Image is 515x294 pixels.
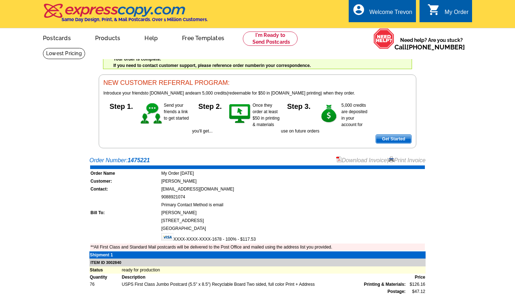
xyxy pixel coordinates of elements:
[406,274,426,281] td: Price
[62,17,208,22] h4: Same Day Design, Print, & Mail Postcards. Over 1 Million Customers.
[90,244,425,251] td: **All First Class and Standard Mail postcards will be delivered to the Post Office and mailed usi...
[394,43,465,51] span: Call
[387,289,406,294] strong: Postage:
[317,102,342,126] img: step-3.gif
[128,157,150,163] strong: 1475221
[394,37,469,51] span: Need help? Are you stuck?
[89,259,426,267] td: ITEM ID 3002840
[427,3,440,16] i: shopping_cart
[445,9,469,19] div: My Order
[89,281,121,288] td: 76
[376,135,411,143] span: Get Started
[281,103,368,134] span: 5,000 credits are deposited in your account for use on future orders
[103,79,412,87] h3: NEW CUSTOMER REFERRAL PROGRAM:
[228,102,252,126] img: step-2.gif
[89,156,426,165] div: Order Number:
[192,102,228,109] h5: Step 2.
[90,185,160,193] td: Contact:
[192,91,227,96] span: earn 5,000 credits
[103,90,412,96] p: to [DOMAIN_NAME] and (redeemable for $50 in [DOMAIN_NAME] printing) when they order.
[84,29,132,46] a: Products
[376,134,412,144] a: Get Started
[90,209,160,216] td: Bill To:
[161,170,425,177] td: My Order [DATE]
[89,251,121,259] td: Shipment 1
[352,3,365,16] i: account_circle
[373,28,394,49] img: help
[161,185,425,193] td: [EMAIL_ADDRESS][DOMAIN_NAME]
[139,102,164,126] img: step-1.gif
[164,103,189,121] span: Send your friends a link to get started
[161,225,425,232] td: [GEOGRAPHIC_DATA]
[407,43,465,51] a: [PHONE_NUMBER]
[89,266,121,274] td: Status
[364,281,406,288] span: Printing & Materials:
[388,156,394,162] img: small-print-icon.gif
[161,201,425,208] td: Primary Contact Method is email
[161,193,425,201] td: 9088921074
[427,8,469,17] a: shopping_cart My Order
[171,29,236,46] a: Free Templates
[161,233,173,241] img: visa.gif
[133,29,169,46] a: Help
[161,233,425,243] td: XXXX-XXXX-XXXX-1678 - 100% - $117.53
[281,102,317,109] h5: Step 3.
[192,103,279,134] span: Once they order at least $50 in printing & materials you'll get...
[31,29,82,46] a: Postcards
[121,266,426,274] td: ready for production
[121,274,406,281] td: Description
[89,274,121,281] td: Quantity
[161,178,425,185] td: [PERSON_NAME]
[103,102,139,109] h5: Step 1.
[336,156,342,162] img: small-pdf-icon.gif
[90,178,160,185] td: Customer:
[406,281,426,288] td: $126.16
[161,209,425,216] td: [PERSON_NAME]
[121,281,406,288] td: USPS First Class Jumbo Postcard (5.5" x 8.5") Recyclable Board Two sided, full color Print + Address
[336,156,426,165] div: |
[90,170,160,177] td: Order Name
[369,9,412,19] div: Welcome Trevon
[161,217,425,224] td: [STREET_ADDRESS]
[103,91,145,96] span: Introduce your friends
[43,9,208,22] a: Same Day Design, Print, & Mail Postcards. Over 1 Million Customers.
[336,157,387,163] a: Download Invoice
[388,157,426,163] a: Print Invoice
[113,57,161,62] strong: Your order is complete.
